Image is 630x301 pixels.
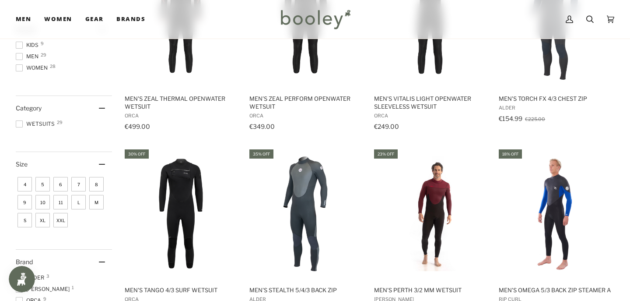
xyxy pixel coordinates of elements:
div: 35% off [249,149,273,159]
img: Alder Men's Stealth 5/4/3 Back zip Jet - Booley Galway [248,156,363,271]
div: 18% off [499,149,522,159]
span: Men's Tango 4/3 Surf Wetsuit [125,286,237,294]
span: Men's Perth 3/2 mm Wetsuit [374,286,486,294]
img: Jobe Men's Perth 3/2mm Wetsuit Red - Booley Galway [373,156,487,271]
span: Men's Omega 5/3 Back Zip Steamer A [499,286,611,294]
span: €499.00 [125,123,150,130]
span: Size: 4 [17,177,32,191]
span: Men [16,15,31,24]
span: 28 [50,64,56,68]
span: Size: S [17,213,32,227]
span: Women [16,64,50,72]
span: 9 [43,297,46,301]
span: Orca [249,113,361,119]
span: Size: 10 [35,195,50,209]
span: Women [44,15,72,24]
span: Alder [499,105,611,111]
span: €249.00 [374,123,399,130]
span: Orca [374,113,486,119]
span: Orca [125,113,237,119]
span: 1 [72,285,74,290]
span: Brand [16,258,33,266]
span: €349.00 [249,123,275,130]
span: [PERSON_NAME] [16,285,72,293]
span: Kids [16,41,41,49]
span: Men's Torch FX 4/3 Chest Zip [499,95,611,103]
span: Gear [85,15,104,24]
span: €154.99 [499,115,522,122]
span: Size: L [71,195,86,209]
span: Size: 9 [17,195,32,209]
img: Booley [277,7,353,32]
iframe: Button to open loyalty program pop-up [9,266,35,292]
span: 29 [57,120,63,124]
span: Size: 5 [35,177,50,191]
img: Orca Men's Tango 4/3 Surf Wetsuit Black - Booley Galway [123,156,238,271]
span: Men's Stealth 5/4/3 Back Zip [249,286,361,294]
span: Size [16,160,28,168]
span: 3 [46,274,49,278]
img: Rip Curl Men's Omega 5/3 Back Zip Steamer A Blue - Booley Galway [497,156,612,271]
span: Men's Zeal Thermal Openwater Wetsuit [125,95,237,110]
span: Men's Vitalis Light Openwater Sleeveless Wetsuit [374,95,486,110]
span: Size: M [89,195,104,209]
span: 9 [41,41,44,46]
span: Wetsuits [16,120,57,128]
span: 29 [41,53,46,57]
div: 30% off [125,149,149,159]
span: €225.00 [525,116,545,122]
span: Men's Zeal Perform Openwater Wetsuit [249,95,361,110]
span: Size: XXL [53,213,68,227]
span: Alder [16,274,47,282]
span: Brands [116,15,145,24]
span: Men [16,53,41,60]
span: Size: 8 [89,177,104,191]
span: Size: 6 [53,177,68,191]
span: Category [16,104,42,112]
div: 23% off [374,149,398,159]
span: Size: XL [35,213,50,227]
span: Size: 11 [53,195,68,209]
span: Size: 7 [71,177,86,191]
